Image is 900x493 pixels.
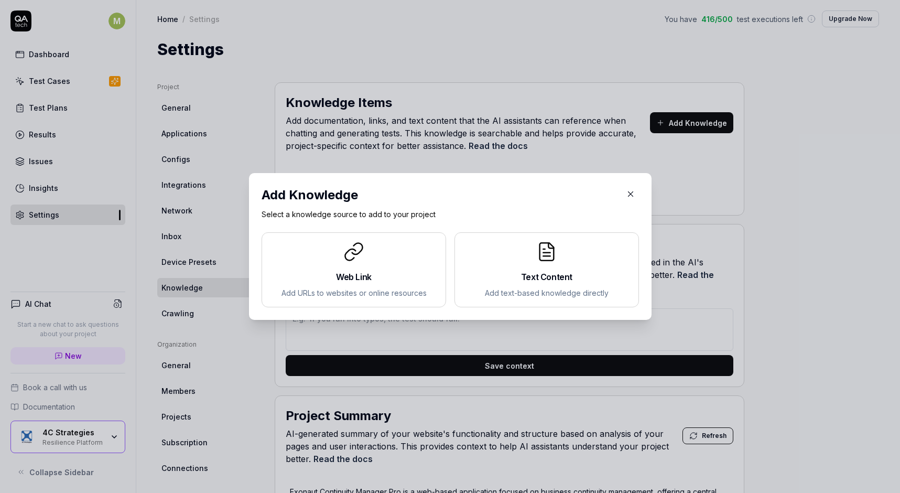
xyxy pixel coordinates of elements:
p: Add URLs to websites or online resources [270,287,437,298]
button: Close Modal [622,186,639,202]
div: Add Knowledge [262,186,618,205]
p: Add text-based knowledge directly [463,287,630,298]
button: Text ContentAdd text-based knowledge directly [454,232,639,307]
h2: Text Content [463,271,630,283]
h2: Web Link [270,271,437,283]
button: Web LinkAdd URLs to websites or online resources [262,232,446,307]
p: Select a knowledge source to add to your project [262,209,639,220]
